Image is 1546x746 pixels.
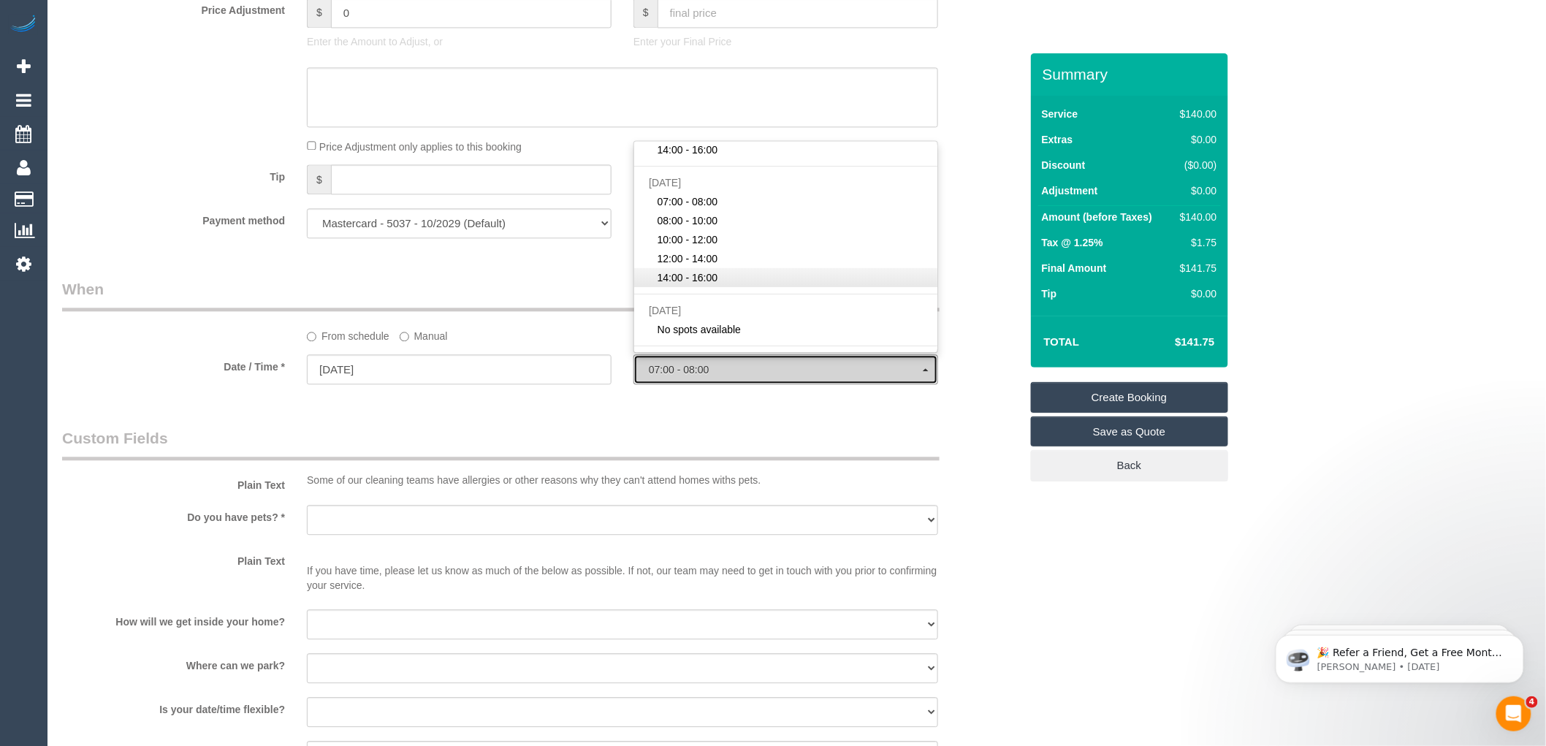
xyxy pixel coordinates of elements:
[649,177,681,189] span: [DATE]
[307,332,316,341] input: From schedule
[1031,450,1228,481] a: Back
[1174,210,1216,224] div: $140.00
[51,208,296,228] label: Payment method
[1042,132,1073,147] label: Extras
[400,324,448,343] label: Manual
[62,278,940,311] legend: When
[1254,604,1546,707] iframe: Intercom notifications message
[9,15,38,35] img: Automaid Logo
[1526,696,1538,708] span: 4
[307,549,938,593] p: If you have time, please let us know as much of the below as possible. If not, our team may need ...
[658,270,718,285] span: 14:00 - 16:00
[1044,335,1080,348] strong: Total
[62,427,940,460] legend: Custom Fields
[307,324,389,343] label: From schedule
[1131,336,1214,349] h4: $141.75
[400,332,409,341] input: Manual
[649,364,923,376] span: 07:00 - 08:00
[1174,235,1216,250] div: $1.75
[658,251,718,266] span: 12:00 - 14:00
[649,305,681,316] span: [DATE]
[1042,210,1152,224] label: Amount (before Taxes)
[658,142,718,157] span: 14:00 - 16:00
[307,164,331,194] span: $
[51,473,296,492] label: Plain Text
[1042,261,1107,275] label: Final Amount
[1174,107,1216,121] div: $140.00
[51,549,296,568] label: Plain Text
[1043,66,1221,83] h3: Summary
[1042,235,1103,250] label: Tax @ 1.25%
[633,354,938,384] button: 07:00 - 08:00
[51,653,296,673] label: Where can we park?
[1042,286,1057,301] label: Tip
[51,505,296,525] label: Do you have pets? *
[1174,183,1216,198] div: $0.00
[51,164,296,184] label: Tip
[1042,183,1098,198] label: Adjustment
[1042,158,1086,172] label: Discount
[51,354,296,374] label: Date / Time *
[658,213,718,228] span: 08:00 - 10:00
[307,473,938,487] p: Some of our cleaning teams have allergies or other reasons why they can't attend homes withs pets.
[658,322,741,337] span: No spots available
[1174,158,1216,172] div: ($0.00)
[319,140,522,152] span: Price Adjustment only applies to this booking
[1174,286,1216,301] div: $0.00
[1496,696,1531,731] iframe: Intercom live chat
[1031,382,1228,413] a: Create Booking
[1042,107,1078,121] label: Service
[1174,132,1216,147] div: $0.00
[51,609,296,629] label: How will we get inside your home?
[633,34,938,49] p: Enter your Final Price
[307,354,612,384] input: DD/MM/YYYY
[1174,261,1216,275] div: $141.75
[1031,416,1228,447] a: Save as Quote
[307,34,612,49] p: Enter the Amount to Adjust, or
[658,232,718,247] span: 10:00 - 12:00
[658,194,718,209] span: 07:00 - 08:00
[51,697,296,717] label: Is your date/time flexible?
